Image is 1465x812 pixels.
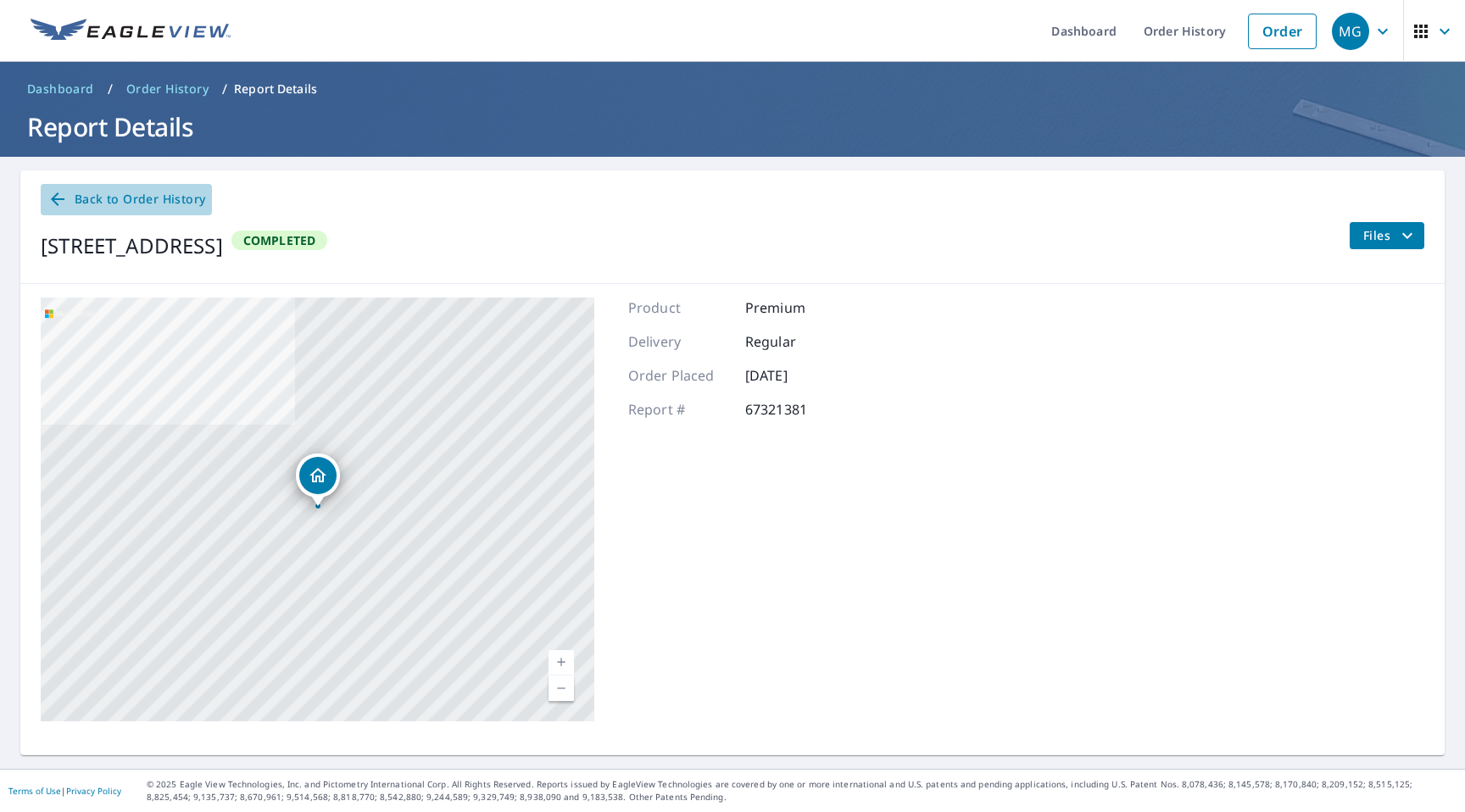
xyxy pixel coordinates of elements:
[1363,225,1418,246] span: Files
[20,75,101,103] a: Dashboard
[628,365,730,386] p: Order Placed
[41,231,223,261] div: [STREET_ADDRESS]
[628,331,730,352] p: Delivery
[20,75,1445,103] nav: breadcrumb
[745,331,847,352] p: Regular
[745,399,847,420] p: 67321381
[628,399,730,420] p: Report #
[234,81,317,97] p: Report Details
[233,232,326,248] span: Completed
[1248,14,1317,49] a: Order
[8,785,61,797] a: Terms of Use
[147,778,1457,804] p: © 2025 Eagle View Technologies, Inc. and Pictometry International Corp. All Rights Reserved. Repo...
[296,453,340,506] div: Dropped pin, building 1, Residential property, 13518 County Road 1 Longmont, CO 80504
[745,365,847,386] p: [DATE]
[27,81,94,97] span: Dashboard
[745,298,847,318] p: Premium
[120,75,215,103] a: Order History
[549,676,574,701] a: Current Level 17, Zoom Out
[108,79,113,99] li: /
[41,184,212,215] a: Back to Order History
[126,81,209,97] span: Order History
[1332,13,1369,50] div: MG
[66,785,121,797] a: Privacy Policy
[8,786,121,796] p: |
[222,79,227,99] li: /
[628,298,730,318] p: Product
[1349,222,1424,249] button: filesDropdownBtn-67321381
[31,19,231,44] img: EV Logo
[47,189,205,210] span: Back to Order History
[549,650,574,676] a: Current Level 17, Zoom In
[20,109,1445,144] h1: Report Details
